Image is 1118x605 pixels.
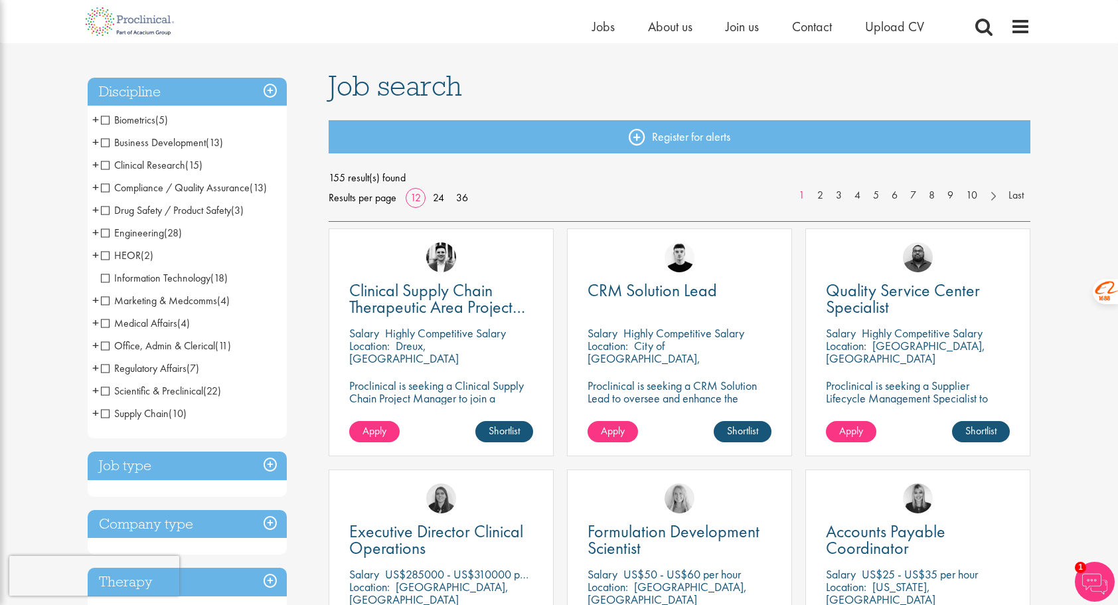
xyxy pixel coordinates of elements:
[101,158,202,172] span: Clinical Research
[92,403,99,423] span: +
[101,361,199,375] span: Regulatory Affairs
[588,421,638,442] a: Apply
[349,338,390,353] span: Location:
[101,361,187,375] span: Regulatory Affairs
[601,424,625,438] span: Apply
[329,188,396,208] span: Results per page
[588,279,717,302] span: CRM Solution Lead
[826,379,1010,442] p: Proclinical is seeking a Supplier Lifecycle Management Specialist to support global vendor change...
[941,188,960,203] a: 9
[92,132,99,152] span: +
[101,203,244,217] span: Drug Safety / Product Safety
[101,406,169,420] span: Supply Chain
[92,155,99,175] span: +
[169,406,187,420] span: (10)
[648,18,692,35] a: About us
[406,191,426,205] a: 12
[426,242,456,272] img: Edward Little
[811,188,830,203] a: 2
[1002,188,1030,203] a: Last
[826,421,876,442] a: Apply
[826,338,985,366] p: [GEOGRAPHIC_DATA], [GEOGRAPHIC_DATA]
[623,325,744,341] p: Highly Competitive Salary
[865,18,924,35] span: Upload CV
[101,384,221,398] span: Scientific & Preclinical
[592,18,615,35] a: Jobs
[726,18,759,35] span: Join us
[428,191,449,205] a: 24
[792,18,832,35] a: Contact
[92,313,99,333] span: +
[101,294,217,307] span: Marketing & Medcomms
[826,338,866,353] span: Location:
[101,226,164,240] span: Engineering
[588,379,771,430] p: Proclinical is seeking a CRM Solution Lead to oversee and enhance the Salesforce platform for EME...
[623,566,741,582] p: US$50 - US$60 per hour
[88,510,287,539] h3: Company type
[101,248,153,262] span: HEOR
[141,248,153,262] span: (2)
[92,177,99,197] span: +
[164,226,182,240] span: (28)
[862,325,983,341] p: Highly Competitive Salary
[349,523,533,557] a: Executive Director Clinical Operations
[206,135,223,149] span: (13)
[101,158,185,172] span: Clinical Research
[904,188,923,203] a: 7
[1075,562,1115,602] img: Chatbot
[714,421,771,442] a: Shortlist
[349,421,400,442] a: Apply
[826,579,866,594] span: Location:
[826,566,856,582] span: Salary
[101,316,190,330] span: Medical Affairs
[185,158,202,172] span: (15)
[101,135,223,149] span: Business Development
[885,188,904,203] a: 6
[349,282,533,315] a: Clinical Supply Chain Therapeutic Area Project Manager
[903,483,933,513] img: Janelle Jones
[101,406,187,420] span: Supply Chain
[349,579,390,594] span: Location:
[329,168,1031,188] span: 155 result(s) found
[101,339,231,353] span: Office, Admin & Clerical
[349,279,525,335] span: Clinical Supply Chain Therapeutic Area Project Manager
[826,520,945,559] span: Accounts Payable Coordinator
[92,110,99,130] span: +
[231,203,244,217] span: (3)
[588,338,700,379] p: City of [GEOGRAPHIC_DATA], [GEOGRAPHIC_DATA]
[88,452,287,480] div: Job type
[217,294,230,307] span: (4)
[187,361,199,375] span: (7)
[588,520,759,559] span: Formulation Development Scientist
[451,191,473,205] a: 36
[866,188,886,203] a: 5
[349,338,459,366] p: Dreux, [GEOGRAPHIC_DATA]
[665,242,694,272] img: Patrick Melody
[101,181,250,195] span: Compliance / Quality Assurance
[665,483,694,513] img: Shannon Briggs
[88,78,287,106] div: Discipline
[349,520,523,559] span: Executive Director Clinical Operations
[101,203,231,217] span: Drug Safety / Product Safety
[101,384,203,398] span: Scientific & Preclinical
[92,290,99,310] span: +
[210,271,228,285] span: (18)
[349,566,379,582] span: Salary
[385,325,506,341] p: Highly Competitive Salary
[101,113,155,127] span: Biometrics
[426,483,456,513] img: Ciara Noble
[88,568,287,596] h3: Therapy
[826,282,1010,315] a: Quality Service Center Specialist
[92,222,99,242] span: +
[588,282,771,299] a: CRM Solution Lead
[952,421,1010,442] a: Shortlist
[101,248,141,262] span: HEOR
[848,188,867,203] a: 4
